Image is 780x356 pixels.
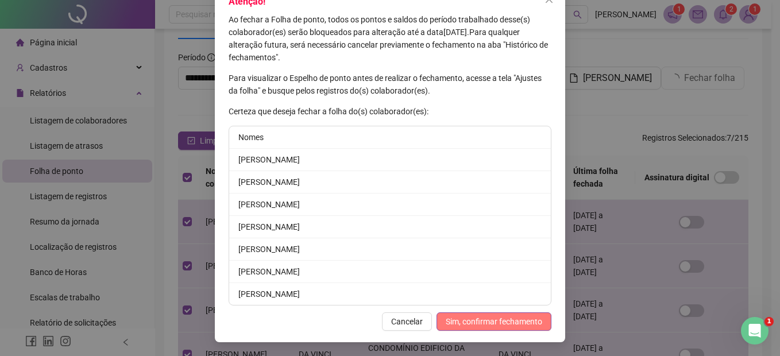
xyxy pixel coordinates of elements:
button: Cancelar [382,312,432,331]
li: [PERSON_NAME] [229,238,551,261]
p: [DATE] . [229,13,551,64]
li: [PERSON_NAME] [229,194,551,216]
span: 1 [764,317,774,326]
li: [PERSON_NAME] [229,261,551,283]
span: Para visualizar o Espelho de ponto antes de realizar o fechamento, acesse a tela "Ajustes da folh... [229,73,542,95]
span: Certeza que deseja fechar a folha do(s) colaborador(es): [229,107,428,116]
li: [PERSON_NAME] [229,283,551,305]
span: Nomes [238,133,264,142]
iframe: Intercom live chat [741,317,769,345]
span: Sim, confirmar fechamento [446,315,542,328]
li: [PERSON_NAME] [229,171,551,194]
li: [PERSON_NAME] [229,216,551,238]
span: Ao fechar a Folha de ponto, todos os pontos e saldos do período trabalhado desse(s) colaborador(e... [229,15,530,37]
span: Para qualquer alteração futura, será necessário cancelar previamente o fechamento na aba "Históri... [229,28,548,62]
span: Cancelar [391,315,423,328]
button: Sim, confirmar fechamento [437,312,551,331]
li: [PERSON_NAME] [229,149,551,171]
